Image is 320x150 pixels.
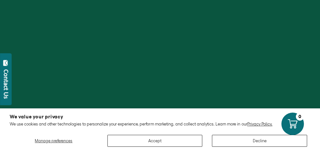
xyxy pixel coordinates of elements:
a: Privacy Policy. [247,122,272,126]
span: Manage preferences [35,138,72,143]
div: Contact Us [3,69,9,99]
button: Decline [212,135,307,147]
div: 0 [296,113,304,121]
p: We use cookies and other technologies to personalize your experience, perform marketing, and coll... [10,122,310,127]
button: Accept [107,135,203,147]
button: Manage preferences [10,135,98,147]
h2: We value your privacy [10,114,310,119]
